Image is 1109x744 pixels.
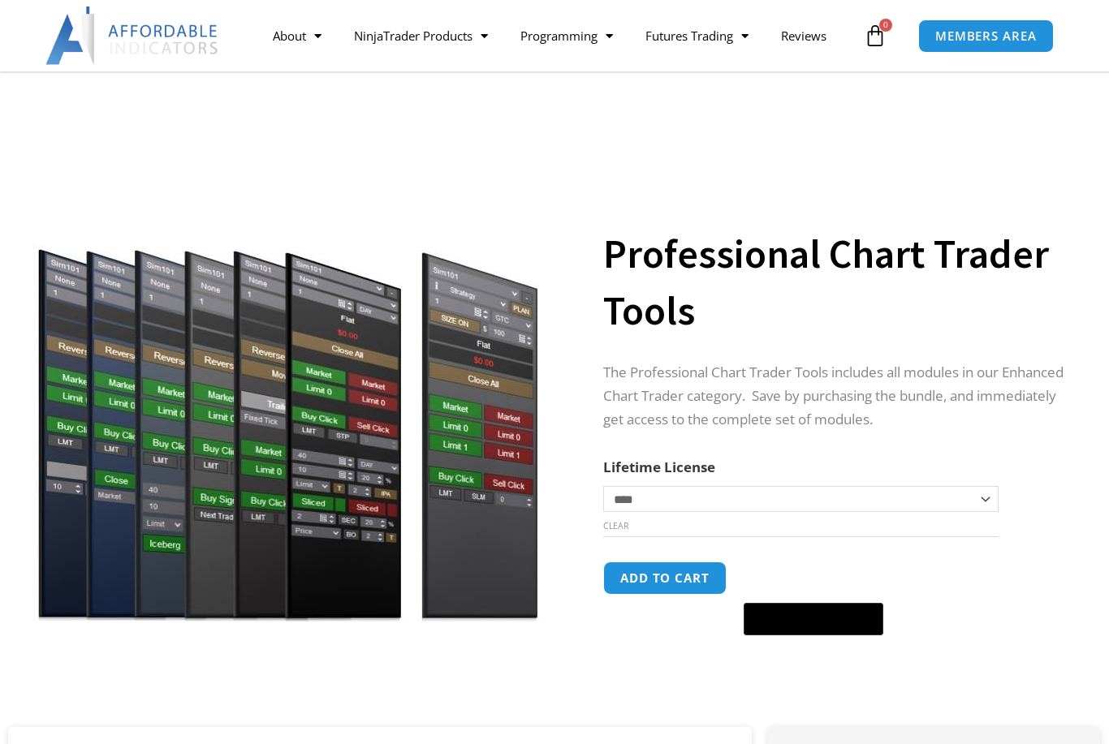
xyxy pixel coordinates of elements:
img: ProfessionalToolsBundlePage [27,173,549,621]
a: Reviews [765,17,843,54]
label: Lifetime License [603,458,715,476]
iframe: Secure express checkout frame [740,559,887,598]
a: 0 [839,12,911,59]
span: MEMBERS AREA [935,30,1037,42]
button: Buy with GPay [744,603,883,635]
a: Programming [504,17,629,54]
h1: Professional Chart Trader Tools [603,226,1068,339]
a: NinjaTrader Products [338,17,504,54]
img: LogoAI | Affordable Indicators – NinjaTrader [45,6,220,65]
nav: Menu [257,17,860,54]
span: 0 [879,19,892,32]
p: The Professional Chart Trader Tools includes all modules in our Enhanced Chart Trader category. S... [603,361,1068,432]
a: About [257,17,338,54]
a: Clear options [603,520,628,531]
a: MEMBERS AREA [918,19,1054,53]
button: Add to cart [603,561,727,595]
a: Futures Trading [629,17,765,54]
